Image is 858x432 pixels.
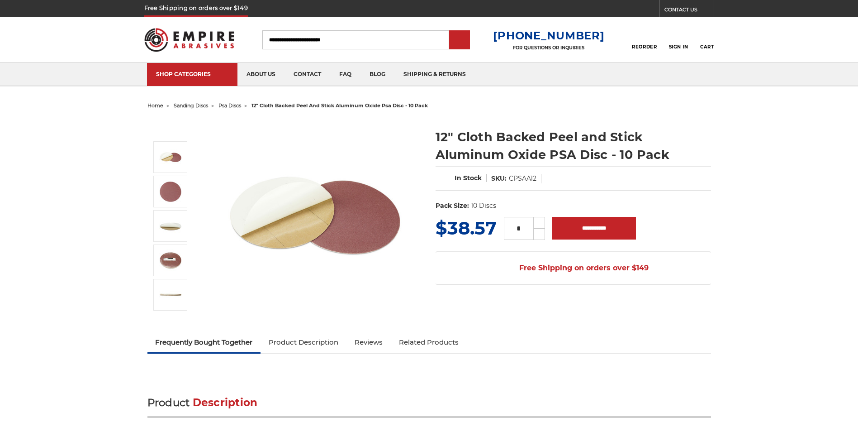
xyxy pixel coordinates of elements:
a: about us [237,63,284,86]
dd: 10 Discs [471,201,496,211]
h1: 12" Cloth Backed Peel and Stick Aluminum Oxide PSA Disc - 10 Pack [436,128,711,163]
span: Reorder [632,44,657,50]
img: 12 inch Aluminum Oxide PSA Sanding Disc with Cloth Backing [159,146,182,168]
p: FOR QUESTIONS OR INQUIRIES [493,45,604,51]
span: In Stock [455,174,482,182]
img: aluminum oxide psa cloth backed sanding disc [159,283,182,306]
img: 12 inch Aluminum Oxide PSA Sanding Disc with Cloth Backing [225,125,406,307]
a: home [147,102,163,109]
span: 12" cloth backed peel and stick aluminum oxide psa disc - 10 pack [251,102,428,109]
img: sticky backed sanding disc [159,215,182,237]
a: Cart [700,30,714,50]
a: shipping & returns [394,63,475,86]
span: Product [147,396,190,409]
a: Frequently Bought Together [147,332,261,352]
a: blog [360,63,394,86]
img: Empire Abrasives [144,22,235,58]
a: sanding discs [174,102,208,109]
a: psa discs [218,102,241,109]
span: Sign In [669,44,688,50]
a: Reviews [346,332,391,352]
img: peel and stick psa aluminum oxide disc [159,180,182,203]
a: [PHONE_NUMBER] [493,29,604,42]
dt: SKU: [491,174,507,183]
div: SHOP CATEGORIES [156,71,228,77]
input: Submit [450,31,469,49]
span: Cart [700,44,714,50]
a: contact [284,63,330,86]
a: faq [330,63,360,86]
a: Reorder [632,30,657,49]
a: Related Products [391,332,467,352]
span: Description [193,396,258,409]
a: CONTACT US [664,5,714,17]
a: Product Description [261,332,346,352]
dt: Pack Size: [436,201,469,211]
span: Free Shipping on orders over $149 [498,259,649,277]
img: clothed backed AOX PSA - 10 Pack [159,249,182,272]
span: $38.57 [436,217,497,239]
a: SHOP CATEGORIES [147,63,237,86]
dd: CPSAA12 [509,174,536,183]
